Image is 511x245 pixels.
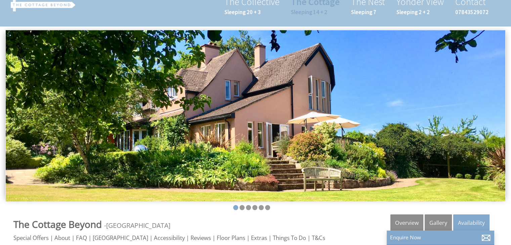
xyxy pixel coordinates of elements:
[453,214,489,231] a: Availability
[104,221,170,230] span: -
[54,234,70,242] a: About
[455,8,488,16] small: 07843529072
[425,214,452,231] a: Gallery
[13,234,49,242] a: Special Offers
[390,214,423,231] a: Overview
[106,221,170,230] a: [GEOGRAPHIC_DATA]
[396,8,444,16] small: Sleeping 2 + 2
[93,234,148,242] a: [GEOGRAPHIC_DATA]
[76,234,87,242] a: FAQ
[312,234,325,242] a: T&Cs
[224,8,280,16] small: Sleeping 20 + 3
[291,8,340,16] small: Sleeping 14 + 2
[13,218,102,231] span: The Cottage Beyond
[251,234,267,242] a: Extras
[351,8,385,16] small: Sleeping 7
[154,234,185,242] a: Accessibility
[13,218,104,231] a: The Cottage Beyond
[190,234,211,242] a: Reviews
[217,234,245,242] a: Floor Plans
[273,234,306,242] a: Things To Do
[390,234,491,241] p: Enquire Now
